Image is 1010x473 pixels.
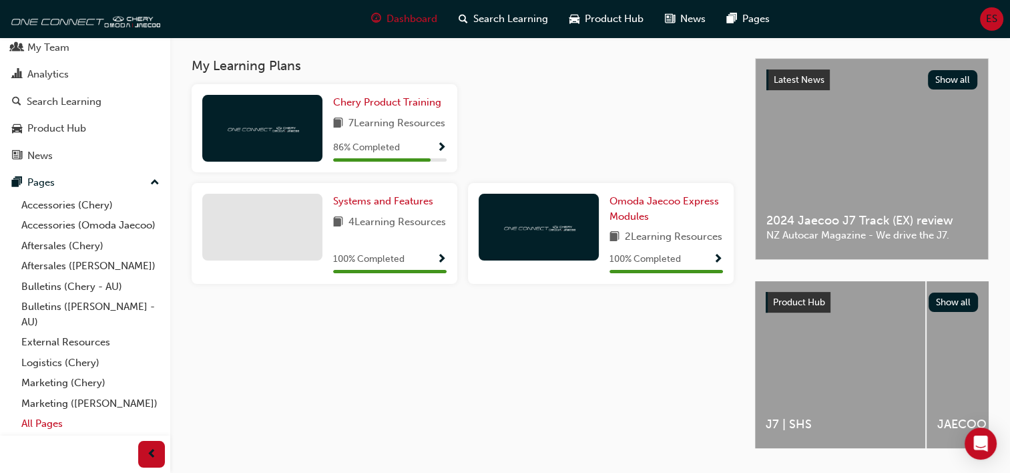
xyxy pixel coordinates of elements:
[16,236,165,257] a: Aftersales (Chery)
[16,195,165,216] a: Accessories (Chery)
[16,414,165,434] a: All Pages
[387,11,437,27] span: Dashboard
[333,195,433,207] span: Systems and Features
[16,277,165,297] a: Bulletins (Chery - AU)
[459,11,468,27] span: search-icon
[333,194,439,209] a: Systems and Features
[12,150,22,162] span: news-icon
[16,332,165,353] a: External Resources
[766,417,915,432] span: J7 | SHS
[569,11,579,27] span: car-icon
[928,70,978,90] button: Show all
[742,11,770,27] span: Pages
[437,140,447,156] button: Show Progress
[16,373,165,393] a: Marketing (Chery)
[333,95,447,110] a: Chery Product Training
[226,122,299,134] img: oneconnect
[448,5,559,33] a: search-iconSearch Learning
[437,251,447,268] button: Show Progress
[5,90,165,114] a: Search Learning
[774,74,824,86] span: Latest News
[360,5,448,33] a: guage-iconDashboard
[192,58,734,73] h3: My Learning Plans
[348,116,445,132] span: 7 Learning Resources
[12,123,22,135] span: car-icon
[727,11,737,27] span: pages-icon
[5,116,165,141] a: Product Hub
[333,214,343,231] span: book-icon
[986,11,997,27] span: ES
[16,393,165,414] a: Marketing ([PERSON_NAME])
[12,96,21,108] span: search-icon
[680,11,706,27] span: News
[473,11,548,27] span: Search Learning
[5,62,165,87] a: Analytics
[755,58,989,260] a: Latest NewsShow all2024 Jaecoo J7 Track (EX) reviewNZ Autocar Magazine - We drive the J7.
[5,170,165,195] button: Pages
[12,42,22,54] span: people-icon
[437,254,447,266] span: Show Progress
[766,69,977,91] a: Latest NewsShow all
[502,220,575,233] img: oneconnect
[980,7,1003,31] button: ES
[965,428,997,460] div: Open Intercom Messenger
[609,194,723,224] a: Omoda Jaecoo Express Modules
[16,215,165,236] a: Accessories (Omoda Jaecoo)
[766,228,977,243] span: NZ Autocar Magazine - We drive the J7.
[16,353,165,373] a: Logistics (Chery)
[773,297,825,308] span: Product Hub
[5,35,165,60] a: My Team
[12,69,22,81] span: chart-icon
[766,213,977,228] span: 2024 Jaecoo J7 Track (EX) review
[929,293,979,312] button: Show all
[5,144,165,168] a: News
[371,11,381,27] span: guage-icon
[333,140,400,156] span: 86 % Completed
[27,40,69,55] div: My Team
[16,297,165,332] a: Bulletins ([PERSON_NAME] - AU)
[333,116,343,132] span: book-icon
[609,252,681,267] span: 100 % Completed
[625,229,722,246] span: 2 Learning Resources
[333,252,405,267] span: 100 % Completed
[585,11,644,27] span: Product Hub
[5,5,165,170] button: DashboardMy TeamAnalyticsSearch LearningProduct HubNews
[609,229,619,246] span: book-icon
[716,5,780,33] a: pages-iconPages
[713,251,723,268] button: Show Progress
[665,11,675,27] span: news-icon
[713,254,723,266] span: Show Progress
[333,96,441,108] span: Chery Product Training
[609,195,719,222] span: Omoda Jaecoo Express Modules
[654,5,716,33] a: news-iconNews
[12,177,22,189] span: pages-icon
[766,292,978,313] a: Product HubShow all
[27,148,53,164] div: News
[150,174,160,192] span: up-icon
[559,5,654,33] a: car-iconProduct Hub
[437,142,447,154] span: Show Progress
[755,281,925,448] a: J7 | SHS
[27,67,69,82] div: Analytics
[7,5,160,32] img: oneconnect
[27,94,101,110] div: Search Learning
[16,256,165,277] a: Aftersales ([PERSON_NAME])
[147,446,157,463] span: prev-icon
[348,214,446,231] span: 4 Learning Resources
[27,175,55,190] div: Pages
[27,121,86,136] div: Product Hub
